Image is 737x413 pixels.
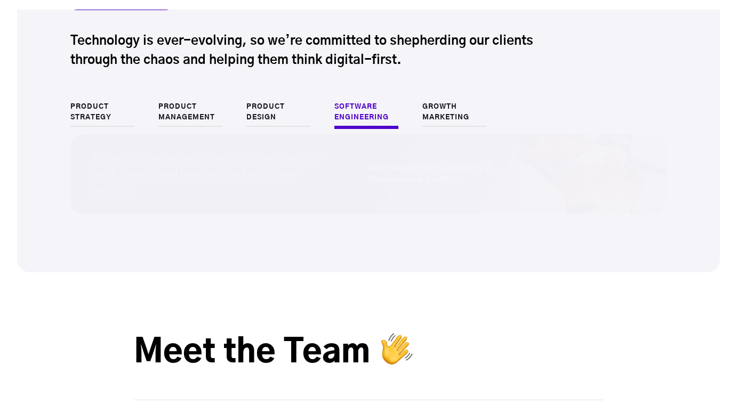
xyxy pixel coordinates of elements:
img: Header Imagery (3) [518,134,667,214]
p: Technology is ever-evolving, so we’re committed to shepherding our clients through the chaos and ... [70,31,572,70]
h2: Meet the Team [134,333,427,400]
a: Growth Marketing [422,102,486,127]
a: Product Management [158,102,222,127]
p: We solve complex technical problems in order to build, launch, and maintain the best digital prod... [70,150,326,198]
a: Get started with a Security & Performance Audit → [368,162,496,185]
a: Product Strategy [70,102,134,127]
a: Software Engineering [334,102,398,129]
a: Product Design [246,102,310,127]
